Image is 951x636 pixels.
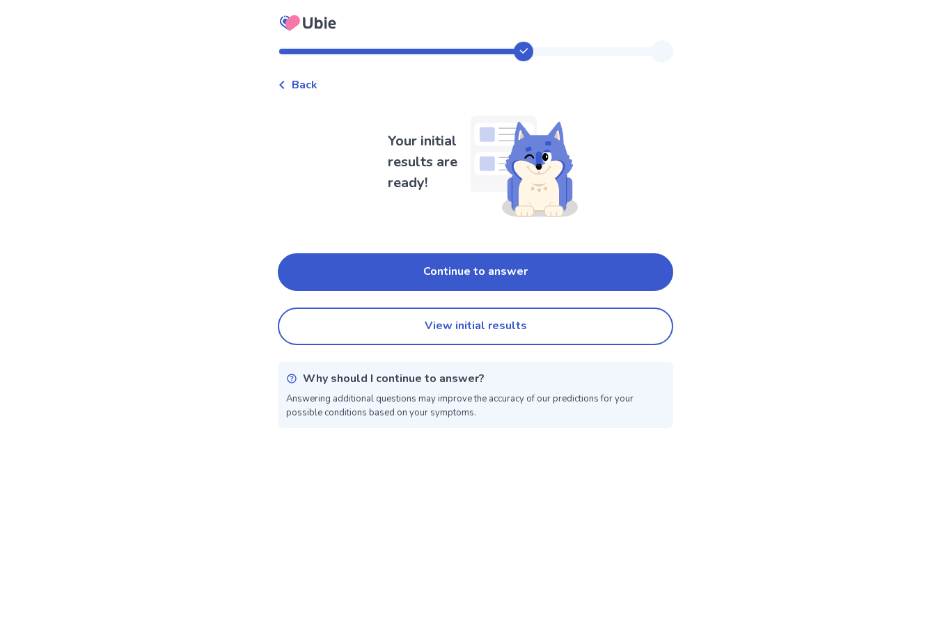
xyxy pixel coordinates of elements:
[388,131,464,193] p: Your initial results are ready!
[303,370,485,387] p: Why should I continue to answer?
[278,308,673,345] button: View initial results
[292,77,317,93] span: Back
[278,253,673,291] button: Continue to answer
[464,104,578,220] img: Shiba
[286,392,665,420] p: Answering additional questions may improve the accuracy of our predictions for your possible cond...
